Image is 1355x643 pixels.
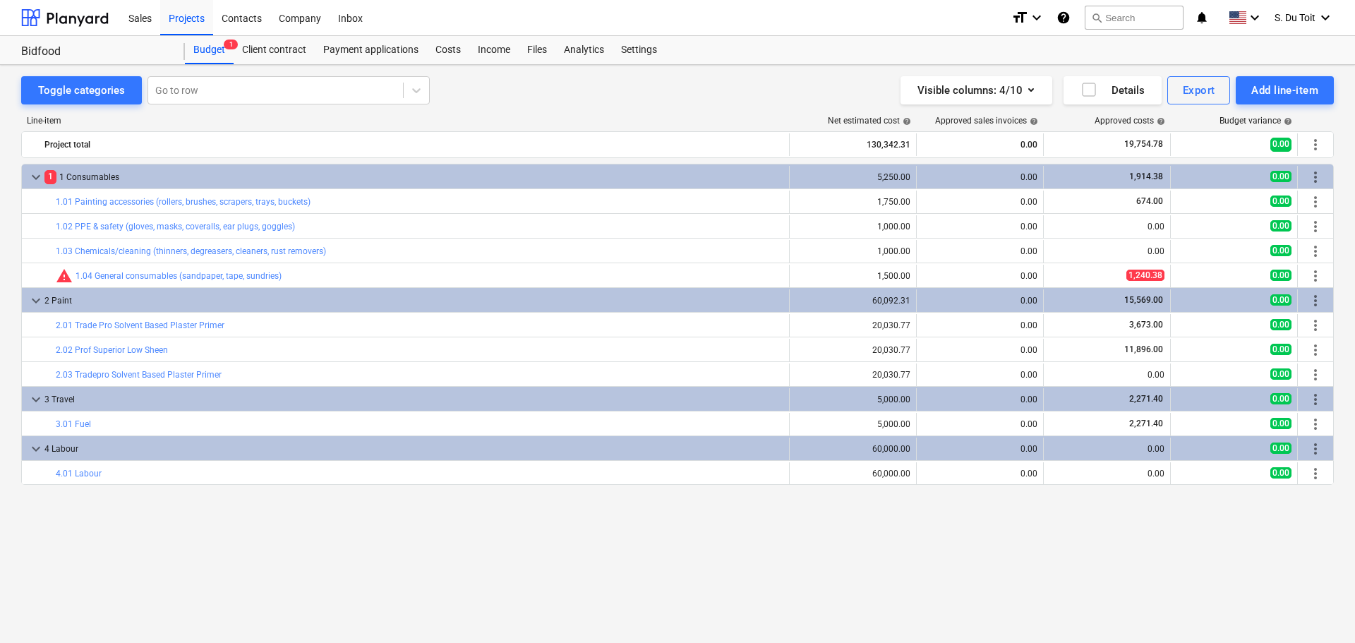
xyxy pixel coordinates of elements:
[224,40,238,49] span: 1
[1027,117,1038,126] span: help
[795,444,910,454] div: 60,000.00
[56,320,224,330] a: 2.01 Trade Pro Solvent Based Plaster Primer
[1270,344,1291,355] span: 0.00
[1270,270,1291,281] span: 0.00
[1028,9,1045,26] i: keyboard_arrow_down
[1123,138,1164,150] span: 19,754.78
[1307,169,1324,186] span: More actions
[922,246,1037,256] div: 0.00
[922,469,1037,479] div: 0.00
[1064,76,1162,104] button: Details
[795,197,910,207] div: 1,750.00
[1307,268,1324,284] span: More actions
[795,419,910,429] div: 5,000.00
[1284,575,1355,643] iframe: Chat Widget
[795,133,910,156] div: 130,342.31
[21,76,142,104] button: Toggle categories
[555,36,613,64] a: Analytics
[1307,366,1324,383] span: More actions
[185,36,234,64] div: Budget
[1281,117,1292,126] span: help
[44,170,56,184] span: 1
[1049,246,1164,256] div: 0.00
[1049,370,1164,380] div: 0.00
[795,370,910,380] div: 20,030.77
[1049,469,1164,479] div: 0.00
[28,440,44,457] span: keyboard_arrow_down
[1126,270,1164,281] span: 1,240.38
[1135,196,1164,206] span: 674.00
[1270,171,1291,182] span: 0.00
[44,388,783,411] div: 3 Travel
[1128,320,1164,330] span: 3,673.00
[917,81,1035,100] div: Visible columns : 4/10
[922,197,1037,207] div: 0.00
[1307,317,1324,334] span: More actions
[922,345,1037,355] div: 0.00
[1080,81,1145,100] div: Details
[828,116,911,126] div: Net estimated cost
[1085,6,1184,30] button: Search
[1154,117,1165,126] span: help
[795,469,910,479] div: 60,000.00
[1270,443,1291,454] span: 0.00
[56,222,295,232] a: 1.02 PPE & safety (gloves, masks, coveralls, ear plugs, goggles)
[56,370,222,380] a: 2.03 Tradepro Solvent Based Plaster Primer
[922,296,1037,306] div: 0.00
[1307,218,1324,235] span: More actions
[613,36,666,64] a: Settings
[21,116,790,126] div: Line-item
[795,271,910,281] div: 1,500.00
[1246,9,1263,26] i: keyboard_arrow_down
[1128,394,1164,404] span: 2,271.40
[519,36,555,64] a: Files
[1270,393,1291,404] span: 0.00
[922,320,1037,330] div: 0.00
[56,197,311,207] a: 1.01 Painting accessories (rollers, brushes, scrapers, trays, buckets)
[1275,12,1315,23] span: S. Du Toit
[315,36,427,64] a: Payment applications
[1307,391,1324,408] span: More actions
[28,391,44,408] span: keyboard_arrow_down
[28,169,44,186] span: keyboard_arrow_down
[1128,172,1164,181] span: 1,914.38
[922,222,1037,232] div: 0.00
[1270,138,1291,151] span: 0.00
[1123,344,1164,354] span: 11,896.00
[44,438,783,460] div: 4 Labour
[795,172,910,182] div: 5,250.00
[922,271,1037,281] div: 0.00
[469,36,519,64] div: Income
[900,117,911,126] span: help
[21,44,168,59] div: Bidfood
[1270,319,1291,330] span: 0.00
[795,296,910,306] div: 60,092.31
[185,36,234,64] a: Budget1
[922,172,1037,182] div: 0.00
[1270,196,1291,207] span: 0.00
[56,469,102,479] a: 4.01 Labour
[1317,9,1334,26] i: keyboard_arrow_down
[1049,444,1164,454] div: 0.00
[922,419,1037,429] div: 0.00
[935,116,1038,126] div: Approved sales invoices
[1056,9,1071,26] i: Knowledge base
[234,36,315,64] a: Client contract
[1195,9,1209,26] i: notifications
[1307,243,1324,260] span: More actions
[1128,419,1164,428] span: 2,271.40
[1270,418,1291,429] span: 0.00
[38,81,125,100] div: Toggle categories
[1307,136,1324,153] span: More actions
[795,222,910,232] div: 1,000.00
[427,36,469,64] a: Costs
[44,289,783,312] div: 2 Paint
[1270,245,1291,256] span: 0.00
[922,395,1037,404] div: 0.00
